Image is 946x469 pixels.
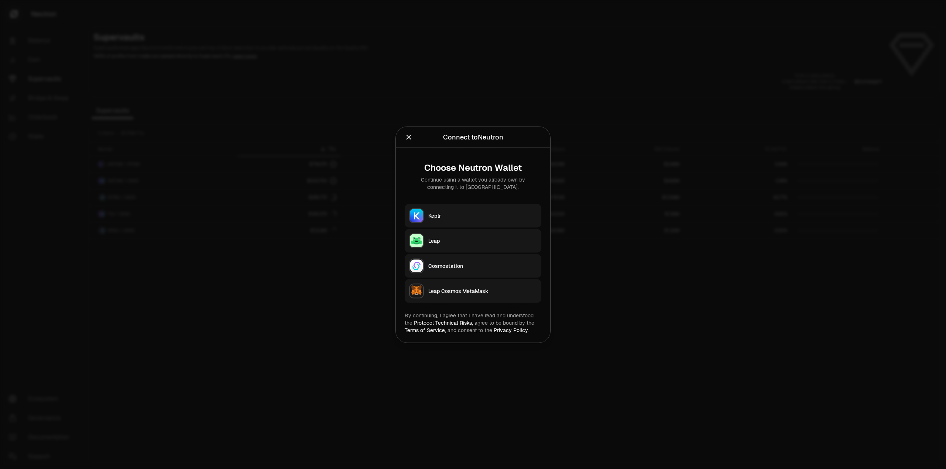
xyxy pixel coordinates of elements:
[494,327,529,333] a: Privacy Policy.
[411,176,535,190] div: Continue using a wallet you already own by connecting it to [GEOGRAPHIC_DATA].
[414,319,473,326] a: Protocol Technical Risks,
[428,237,537,244] div: Leap
[410,259,423,272] img: Cosmostation
[428,212,537,219] div: Keplr
[405,132,413,142] button: Close
[428,287,537,294] div: Leap Cosmos MetaMask
[405,311,541,334] div: By continuing, I agree that I have read and understood the agree to be bound by the and consent t...
[410,284,423,297] img: Leap Cosmos MetaMask
[405,279,541,303] button: Leap Cosmos MetaMaskLeap Cosmos MetaMask
[411,162,535,173] div: Choose Neutron Wallet
[443,132,503,142] div: Connect to Neutron
[428,262,537,269] div: Cosmostation
[405,327,446,333] a: Terms of Service,
[405,254,541,277] button: CosmostationCosmostation
[405,204,541,227] button: KeplrKeplr
[410,234,423,247] img: Leap
[410,209,423,222] img: Keplr
[405,229,541,252] button: LeapLeap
